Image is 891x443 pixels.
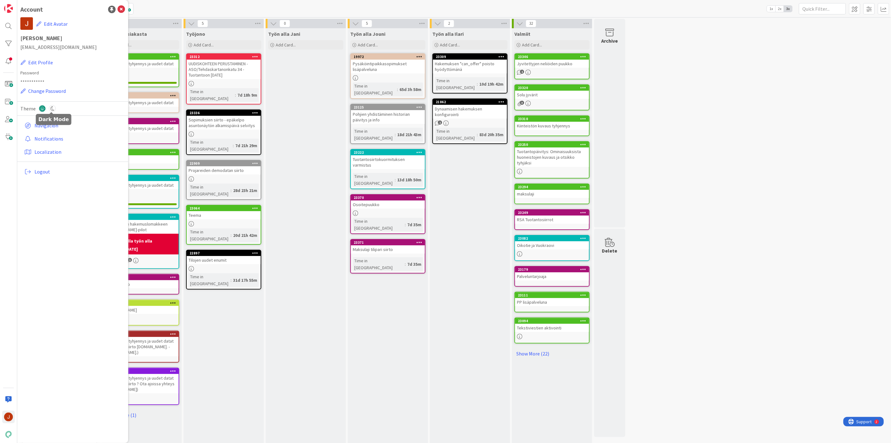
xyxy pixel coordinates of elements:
[20,17,33,30] img: JM
[438,120,442,125] span: 1
[187,205,261,211] div: 23064
[20,87,66,95] button: Change Password
[187,110,261,130] div: 23336Sopimuksien siirto - epäkelpo asuntonäytön alkamispäivä selvitys
[105,124,179,132] div: Ympäristön tyhjennys ja uudet datat
[107,215,179,219] div: 21605
[104,118,179,144] a: 18124Ympäristön tyhjennys ja uudet datat
[351,110,425,124] div: Pohjien yhdistäminen historian päivitys ja info
[515,184,589,190] div: 23294
[351,195,425,209] div: 23370Osoitepuukko
[105,54,179,68] div: 16711Ympäristön tyhjennys ja uudet datat
[20,5,43,14] div: Account
[354,105,425,109] div: 23125
[105,214,179,234] div: 21605Dynaamisen hakemuslomakkeen [PERSON_NAME]-pilot
[518,319,589,323] div: 23094
[351,155,425,169] div: Tuotantosiirtokuormituksen varmistus
[514,115,590,136] a: 23310Kiinteistön kuvaus tyhjennys
[105,368,179,374] div: 20864
[22,146,125,157] a: Localization
[515,267,589,272] div: 23179
[186,109,261,155] a: 23336Sopimuksien siirto - epäkelpo asuntonäytön alkamispäivä selvitysTime in [GEOGRAPHIC_DATA]:7d...
[190,111,261,115] div: 23336
[107,150,179,155] div: 23184
[396,131,423,138] div: 18d 21h 43m
[187,60,261,79] div: UUDISKOHTEEN PERUSTAMINEN - ASO/Tehdaskartanonkatu 34 - Tuotantoon [DATE]
[104,331,179,363] a: 20876Ympäristön tyhjennys ja uudet datat (Seuraava siirto [DOMAIN_NAME]. - [DOMAIN_NAME].)
[354,150,425,155] div: 23222
[358,42,378,48] span: Add Card...
[406,261,423,268] div: 7d 35m
[20,35,125,41] h1: [PERSON_NAME]
[20,70,125,76] label: Password
[432,53,508,93] a: 23309Hakemuksen "can_offer" poisto hyödyttömänäTime in [GEOGRAPHIC_DATA]:10d 19h 42m
[20,58,53,67] button: Edit Profile
[518,236,589,241] div: 23082
[104,274,179,295] a: 22938Asiakastieto
[515,267,589,280] div: 23179Palveluntarjoaja
[187,211,261,219] div: Teema
[233,142,234,149] span: :
[436,100,507,104] div: 21862
[186,53,261,104] a: 23312UUDISKOHTEEN PERUSTAMINEN - ASO/Tehdaskartanonkatu 34 - Tuotantoon [DATE]Time in [GEOGRAPHIC...
[432,99,508,144] a: 21862Dynaamisen hakemuksen konfigurointiTime in [GEOGRAPHIC_DATA]:83d 20h 35m
[189,228,231,242] div: Time in [GEOGRAPHIC_DATA]
[105,220,179,234] div: Dynaamisen hakemuslomakkeen [PERSON_NAME]-pilot
[105,155,179,163] div: Liiketilat
[232,187,259,194] div: 28d 23h 21m
[515,91,589,99] div: Solu jyvärit
[105,119,179,124] div: 18124
[231,232,232,239] span: :
[515,142,589,147] div: 23250
[236,92,259,99] div: 7d 18h 9m
[354,55,425,59] div: 19972
[775,6,784,12] span: 2x
[105,175,179,181] div: 17711
[351,150,425,169] div: 23222Tuotantosiirtokuormituksen varmistus
[105,275,179,280] div: 22938
[105,300,179,314] div: 22077[PERSON_NAME]
[276,42,296,48] span: Add Card...
[444,20,454,27] span: 2
[351,240,425,245] div: 23371
[20,43,125,51] span: [EMAIL_ADDRESS][DOMAIN_NAME]
[33,3,34,8] div: 2
[350,239,425,274] a: 23371Maksulaji tilipari siirtoTime in [GEOGRAPHIC_DATA]:7d 35m
[515,292,589,298] div: 23111
[514,235,590,261] a: 23082Oikotie ja Vuokraovi
[107,332,179,336] div: 20876
[515,142,589,167] div: 23250Tuotantopäivitys: Ominaisuuksista huoneistojen kuvaus ja otsikko tyhjäksi
[398,86,423,93] div: 65d 3h 58m
[351,104,425,110] div: 23125
[518,86,589,90] div: 23320
[514,141,590,179] a: 23250Tuotantopäivitys: Ominaisuuksista huoneistojen kuvaus ja otsikko tyhjäksi
[189,184,231,197] div: Time in [GEOGRAPHIC_DATA]
[514,31,530,37] span: Valmiit
[477,131,478,138] span: :
[351,104,425,124] div: 23125Pohjien yhdistäminen historian päivitys ja info
[515,292,589,306] div: 23111PP lisäpalveluna
[518,211,589,215] div: 23249
[518,267,589,272] div: 23179
[107,93,179,98] div: 19879
[351,54,425,60] div: 19972
[514,349,590,359] a: Show More (22)
[350,104,425,144] a: 23125Pohjien yhdistäminen historian päivitys ja infoTime in [GEOGRAPHIC_DATA]:18d 21h 43m
[799,3,846,14] input: Quick Filter...
[107,369,179,373] div: 20864
[478,81,505,88] div: 10d 19h 42m
[515,324,589,332] div: Tekstiviestien aktivointi
[514,184,590,204] a: 23294maksulaji
[22,120,125,131] a: Navigation
[107,119,179,124] div: 18124
[105,300,179,306] div: 22077
[105,93,179,99] div: 19879
[433,54,507,60] div: 23309
[440,42,460,48] span: Add Card...
[515,184,589,198] div: 23294maksulaji
[117,239,152,243] b: Jounilla työn alla
[104,53,179,87] a: 16711Ympäristön tyhjennys ja uudet datat6/6
[520,101,524,105] span: 3
[526,20,536,27] span: 32
[515,318,589,332] div: 23094Tekstiviestien aktivointi
[351,240,425,254] div: 23371Maksulaji tilipari siirto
